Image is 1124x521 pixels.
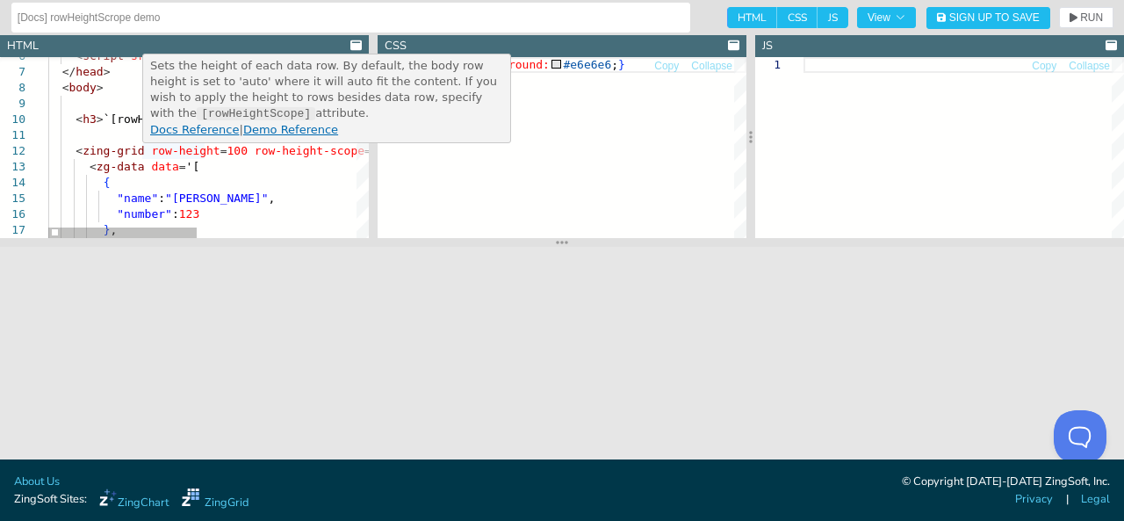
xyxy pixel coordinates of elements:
span: body [68,81,96,94]
span: Copy [654,61,679,71]
a: Legal [1081,491,1110,508]
code: [rowHeightScope] [197,107,315,120]
button: RUN [1059,7,1113,28]
a: ZingGrid [182,488,249,511]
iframe: Toggle Customer Support [1054,410,1106,463]
button: Copy [1031,58,1057,75]
a: Privacy [1015,491,1053,508]
p: | [150,122,503,138]
button: Sign Up to Save [926,7,1050,29]
span: data [151,160,178,173]
span: Collapse [1069,61,1110,71]
button: View [857,7,916,28]
span: < [76,112,83,126]
p: Sets the height of each data row. By default, the body row height is set to 'auto' where it will ... [150,58,503,122]
span: = [220,144,227,157]
a: ZingChart [99,488,169,511]
span: "number" [117,207,172,221]
span: = [179,160,186,173]
span: | [1066,491,1069,508]
div: 1 [755,57,781,73]
span: , [110,223,117,236]
span: row-height-scope [255,144,364,157]
span: > [97,81,104,94]
span: zg-data [97,160,145,173]
span: "[PERSON_NAME]" [165,192,268,205]
span: { [104,176,111,189]
span: 100 [227,144,248,157]
span: CSS [777,7,818,28]
span: : [158,192,165,205]
span: head [76,65,103,78]
div: HTML [7,38,39,54]
a: Demo Reference [243,123,338,136]
span: JS [818,7,848,28]
span: } [104,223,111,236]
span: #e6e6e6 [563,58,611,71]
div: checkbox-group [727,7,848,28]
span: : [172,207,179,221]
span: > [97,112,104,126]
div: © Copyright [DATE]-[DATE] ZingSoft, Inc. [902,474,1110,491]
button: Collapse [690,58,733,75]
span: View [868,12,905,23]
span: HTML [727,7,777,28]
span: zing-grid [83,144,144,157]
span: background: [474,58,550,71]
span: </ [62,65,76,78]
span: , [268,192,275,205]
a: About Us [14,474,60,490]
span: "name" [117,192,158,205]
div: CSS [385,38,407,54]
span: < [90,160,97,173]
span: h3 [83,112,97,126]
span: Collapse [691,61,732,71]
button: Collapse [1068,58,1111,75]
span: Copy [1032,61,1056,71]
button: Copy [653,58,680,75]
span: < [76,144,83,157]
input: Untitled Demo [18,4,684,32]
span: RUN [1080,12,1103,23]
div: JS [762,38,773,54]
a: Docs Reference [150,123,239,136]
span: '[ [186,160,200,173]
span: ZingSoft Sites: [14,491,87,508]
span: Sign Up to Save [949,12,1040,23]
span: } [618,58,625,71]
span: `[rowHeightScrope]` applies `[row-height]` to spec [104,112,447,126]
span: < [62,81,69,94]
span: > [104,65,111,78]
span: 123 [179,207,199,221]
span: row-height [151,144,220,157]
span: ; [611,58,618,71]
